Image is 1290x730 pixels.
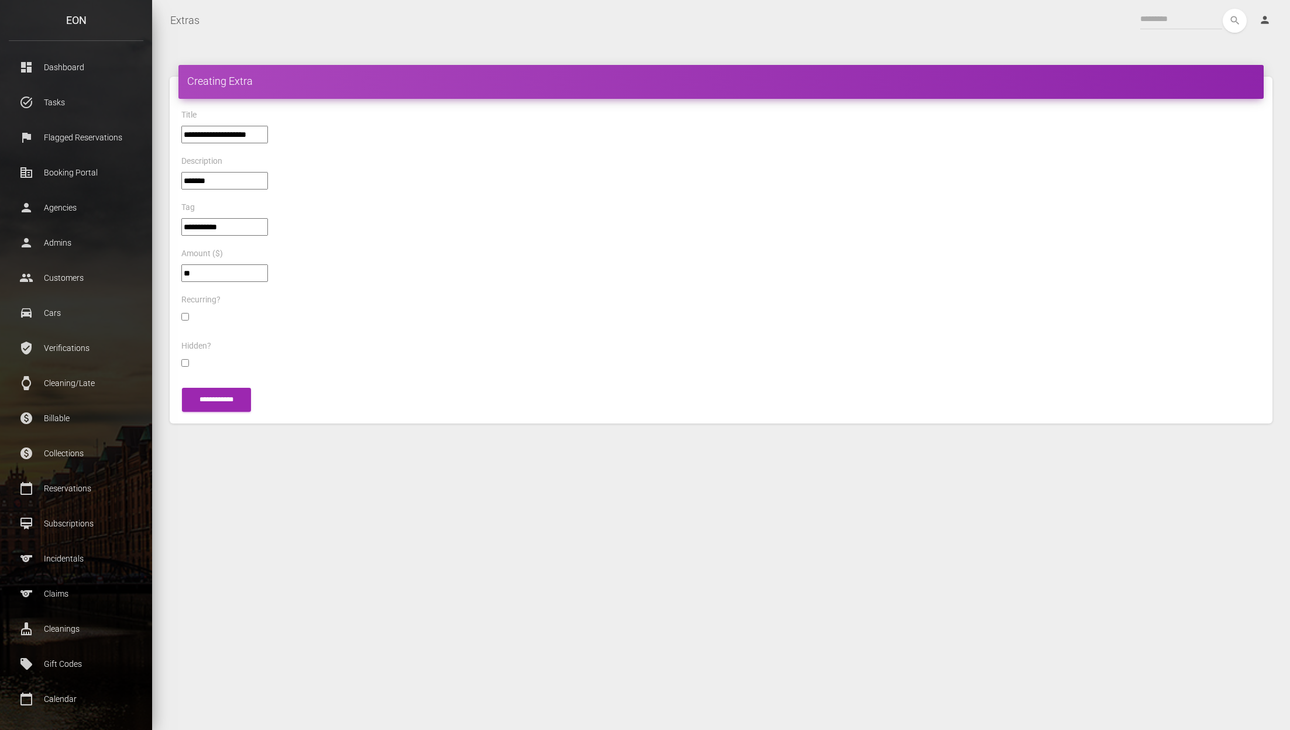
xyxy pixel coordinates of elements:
a: cleaning_services Cleanings [9,614,143,643]
a: calendar_today Reservations [9,474,143,503]
a: drive_eta Cars [9,298,143,328]
p: Calendar [18,690,135,708]
a: task_alt Tasks [9,88,143,117]
a: verified_user Verifications [9,333,143,363]
p: Reservations [18,480,135,497]
a: sports Incidentals [9,544,143,573]
p: Incidentals [18,550,135,567]
a: paid Billable [9,404,143,433]
label: Amount ($) [181,248,223,260]
a: person Agencies [9,193,143,222]
label: Description [181,156,222,167]
a: paid Collections [9,439,143,468]
button: search [1223,9,1247,33]
p: Cars [18,304,135,322]
p: Verifications [18,339,135,357]
p: Billable [18,409,135,427]
p: Cleanings [18,620,135,638]
a: Extras [170,6,199,35]
p: Flagged Reservations [18,129,135,146]
p: Gift Codes [18,655,135,673]
a: watch Cleaning/Late [9,369,143,398]
label: Hidden? [181,340,211,352]
p: Admins [18,234,135,252]
a: person Admins [9,228,143,257]
p: Subscriptions [18,515,135,532]
a: flag Flagged Reservations [9,123,143,152]
a: local_offer Gift Codes [9,649,143,679]
label: Tag [181,202,195,214]
i: person [1259,14,1271,26]
a: calendar_today Calendar [9,684,143,714]
a: dashboard Dashboard [9,53,143,82]
p: Collections [18,445,135,462]
a: people Customers [9,263,143,292]
p: Booking Portal [18,164,135,181]
p: Tasks [18,94,135,111]
a: sports Claims [9,579,143,608]
p: Cleaning/Late [18,374,135,392]
h4: Creating Extra [187,74,1255,88]
label: Title [181,109,197,121]
a: card_membership Subscriptions [9,509,143,538]
a: corporate_fare Booking Portal [9,158,143,187]
p: Agencies [18,199,135,216]
p: Customers [18,269,135,287]
a: person [1250,9,1281,32]
label: Recurring? [181,294,221,306]
p: Dashboard [18,58,135,76]
p: Claims [18,585,135,602]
